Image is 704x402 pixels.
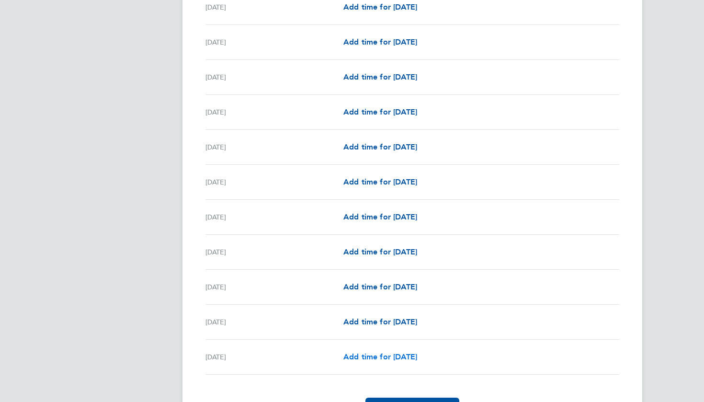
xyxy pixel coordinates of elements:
div: [DATE] [205,351,343,363]
a: Add time for [DATE] [343,71,417,83]
div: [DATE] [205,36,343,48]
div: [DATE] [205,211,343,223]
span: Add time for [DATE] [343,37,417,46]
a: Add time for [DATE] [343,316,417,328]
span: Add time for [DATE] [343,2,417,11]
span: Add time for [DATE] [343,72,417,81]
div: [DATE] [205,246,343,258]
span: Add time for [DATE] [343,247,417,256]
div: [DATE] [205,71,343,83]
a: Add time for [DATE] [343,351,417,363]
a: Add time for [DATE] [343,141,417,153]
span: Add time for [DATE] [343,282,417,291]
a: Add time for [DATE] [343,176,417,188]
span: Add time for [DATE] [343,317,417,326]
a: Add time for [DATE] [343,211,417,223]
a: Add time for [DATE] [343,246,417,258]
a: Add time for [DATE] [343,36,417,48]
div: [DATE] [205,141,343,153]
span: Add time for [DATE] [343,142,417,151]
span: Add time for [DATE] [343,352,417,361]
a: Add time for [DATE] [343,1,417,13]
span: Add time for [DATE] [343,107,417,116]
div: [DATE] [205,1,343,13]
div: [DATE] [205,316,343,328]
span: Add time for [DATE] [343,212,417,221]
a: Add time for [DATE] [343,106,417,118]
div: [DATE] [205,281,343,293]
div: [DATE] [205,176,343,188]
span: Add time for [DATE] [343,177,417,186]
a: Add time for [DATE] [343,281,417,293]
div: [DATE] [205,106,343,118]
